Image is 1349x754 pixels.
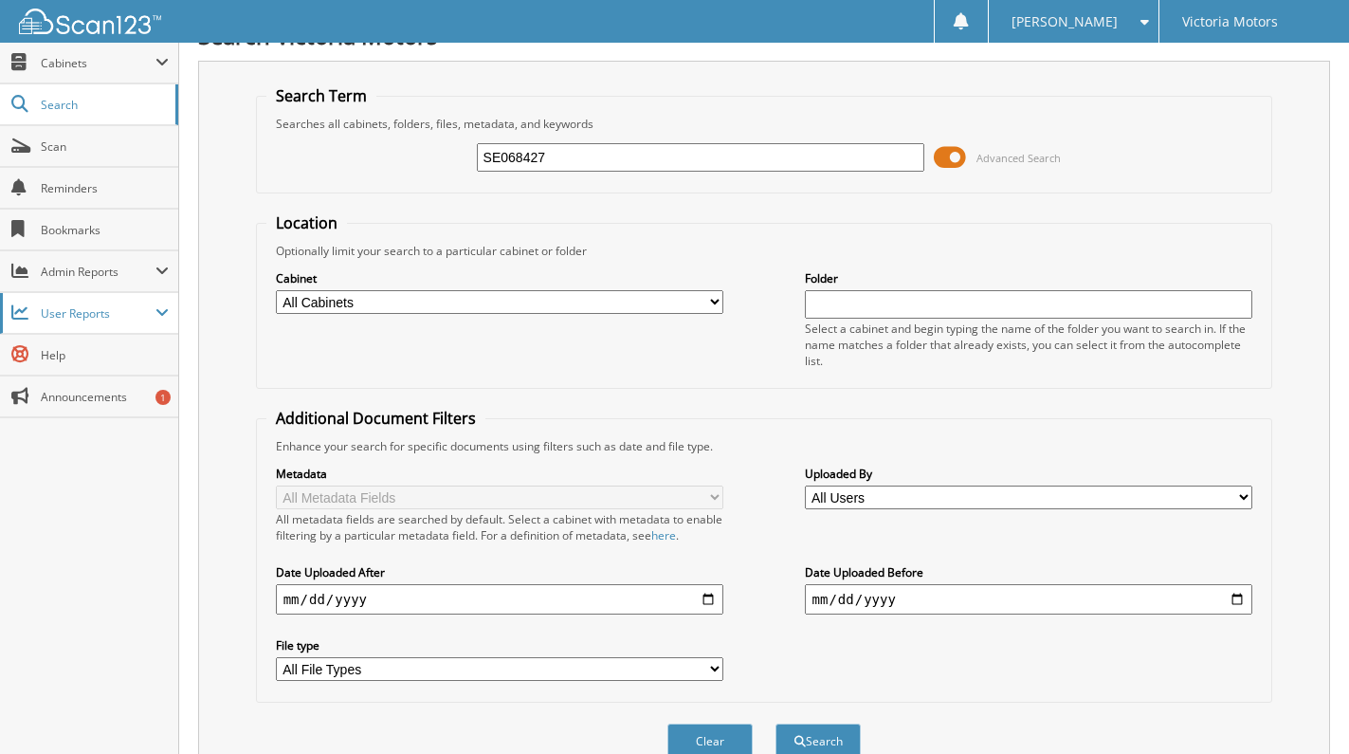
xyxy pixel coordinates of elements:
[805,321,1253,369] div: Select a cabinet and begin typing the name of the folder you want to search in. If the name match...
[41,389,169,405] span: Announcements
[155,390,171,405] div: 1
[41,347,169,363] span: Help
[276,511,724,543] div: All metadata fields are searched by default. Select a cabinet with metadata to enable filtering b...
[266,85,376,106] legend: Search Term
[41,138,169,155] span: Scan
[276,564,724,580] label: Date Uploaded After
[41,305,155,322] span: User Reports
[651,527,676,543] a: here
[266,116,1263,132] div: Searches all cabinets, folders, files, metadata, and keywords
[266,408,485,429] legend: Additional Document Filters
[805,584,1253,615] input: end
[41,180,169,196] span: Reminders
[41,97,166,113] span: Search
[276,270,724,286] label: Cabinet
[276,637,724,653] label: File type
[41,264,155,280] span: Admin Reports
[41,222,169,238] span: Bookmarks
[1012,16,1118,28] span: [PERSON_NAME]
[266,438,1263,454] div: Enhance your search for specific documents using filters such as date and file type.
[41,55,155,71] span: Cabinets
[805,466,1253,482] label: Uploaded By
[19,9,161,34] img: scan123-logo-white.svg
[976,151,1061,165] span: Advanced Search
[276,584,724,615] input: start
[1182,16,1278,28] span: Victoria Motors
[805,270,1253,286] label: Folder
[266,212,347,233] legend: Location
[805,564,1253,580] label: Date Uploaded Before
[276,466,724,482] label: Metadata
[266,243,1263,259] div: Optionally limit your search to a particular cabinet or folder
